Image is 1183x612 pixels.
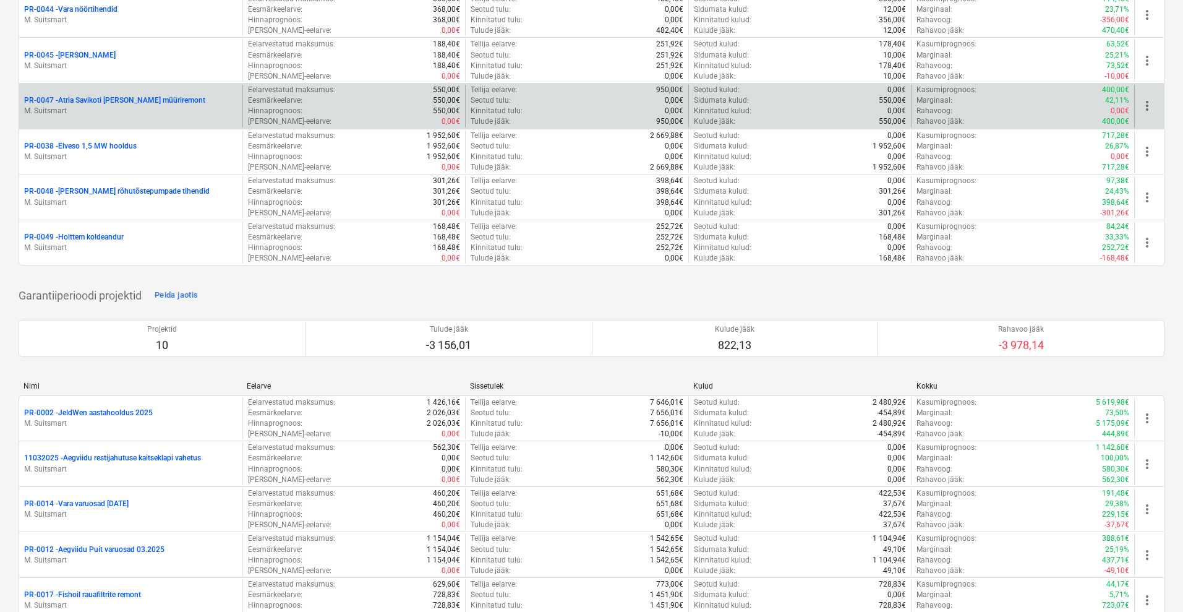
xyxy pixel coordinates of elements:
div: PR-0017 -Fishoil rauafiltrite remontM. Suitsmart [24,590,237,611]
p: Seotud tulu : [471,453,511,463]
p: Tellija eelarve : [471,85,517,95]
p: 12,00€ [883,4,906,15]
p: 188,40€ [433,61,460,71]
p: Hinnaprognoos : [248,197,302,208]
p: 717,28€ [1102,131,1129,141]
p: 550,00€ [879,95,906,106]
p: Rahavoo jääk : [916,71,964,82]
p: 252,72€ [656,222,683,232]
p: M. Suitsmart [24,464,237,475]
p: 580,30€ [1102,464,1129,475]
div: Eelarve [247,382,460,390]
p: Kinnitatud kulud : [694,106,751,116]
p: Sidumata kulud : [694,4,749,15]
p: Hinnaprognoos : [248,243,302,253]
div: Sissetulek [470,382,683,390]
p: 0,00€ [665,106,683,116]
p: 251,92€ [656,50,683,61]
p: 252,72€ [1102,243,1129,253]
p: Eesmärkeelarve : [248,50,302,61]
p: Rahavoog : [916,418,952,429]
p: 5 619,98€ [1096,397,1129,408]
p: Sidumata kulud : [694,408,749,418]
p: Sidumata kulud : [694,141,749,152]
p: M. Suitsmart [24,555,237,566]
p: [PERSON_NAME]-eelarve : [248,25,331,36]
p: 0,00€ [442,71,460,82]
p: 7 656,01€ [650,418,683,429]
p: 2 480,92€ [873,397,906,408]
p: Rahavoog : [916,197,952,208]
p: 470,40€ [1102,25,1129,36]
p: Kasumiprognoos : [916,176,976,186]
p: Kulude jääk : [694,162,735,173]
p: 1 426,16€ [427,397,460,408]
p: Rahavoog : [916,61,952,71]
p: 550,00€ [433,95,460,106]
span: more_vert [1140,53,1155,68]
p: 482,40€ [656,25,683,36]
p: Hinnaprognoos : [248,464,302,475]
p: Tulude jääk : [471,429,511,439]
p: Kulude jääk : [694,71,735,82]
p: PR-0014 - Vara varuosad [DATE] [24,499,129,509]
p: Garantiiperioodi projektid [19,288,142,303]
p: Rahavoo jääk : [916,116,964,127]
p: Kulude jääk [715,324,754,335]
p: Tulude jääk : [471,208,511,218]
button: Peida jaotis [152,285,201,305]
p: Sidumata kulud : [694,453,749,463]
p: 168,48€ [433,243,460,253]
p: PR-0047 - Atria Savikoti [PERSON_NAME] müüriremont [24,95,205,106]
p: 252,72€ [656,232,683,243]
p: Tulude jääk [426,324,471,335]
p: 24,43% [1105,186,1129,197]
p: Sidumata kulud : [694,232,749,243]
p: PR-0002 - JeldWen aastahooldus 2025 [24,408,153,418]
p: Sidumata kulud : [694,186,749,197]
p: Tellija eelarve : [471,222,517,232]
p: 398,64€ [1102,197,1129,208]
p: Hinnaprognoos : [248,61,302,71]
p: M. Suitsmart [24,61,237,71]
div: PR-0048 -[PERSON_NAME] rõhutõstepumpade tihendidM. Suitsmart [24,186,237,207]
p: 0,00€ [887,442,906,453]
p: Kinnitatud kulud : [694,152,751,162]
p: -301,26€ [1100,208,1129,218]
p: Tulude jääk : [471,116,511,127]
p: Tellija eelarve : [471,39,517,50]
p: Eesmärkeelarve : [248,453,302,463]
p: Kasumiprognoos : [916,397,976,408]
p: 73,50% [1105,408,1129,418]
p: Seotud tulu : [471,141,511,152]
p: 251,92€ [656,61,683,71]
p: [PERSON_NAME]-eelarve : [248,253,331,264]
p: 1 142,60€ [1096,442,1129,453]
p: 0,00€ [887,131,906,141]
p: Eesmärkeelarve : [248,408,302,418]
p: Marginaal : [916,232,952,243]
p: M. Suitsmart [24,243,237,253]
p: M. Suitsmart [24,197,237,208]
p: PR-0017 - Fishoil rauafiltrite remont [24,590,141,600]
p: 252,72€ [656,243,683,253]
p: 0,00€ [442,429,460,439]
p: 0,00€ [442,253,460,264]
p: Kasumiprognoos : [916,442,976,453]
p: PR-0012 - Aegviidu Puit varuosad 03.2025 [24,545,164,555]
p: Hinnaprognoos : [248,15,302,25]
p: Rahavoo jääk : [916,253,964,264]
p: Sidumata kulud : [694,95,749,106]
span: more_vert [1140,7,1155,22]
p: -168,48€ [1100,253,1129,264]
p: Tellija eelarve : [471,442,517,453]
p: Kinnitatud kulud : [694,15,751,25]
p: Seotud kulud : [694,176,740,186]
p: 717,28€ [1102,162,1129,173]
p: Seotud kulud : [694,397,740,408]
p: Seotud tulu : [471,232,511,243]
p: Kulude jääk : [694,429,735,439]
p: 0,00€ [665,152,683,162]
p: 301,26€ [879,186,906,197]
p: 0,00€ [665,4,683,15]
